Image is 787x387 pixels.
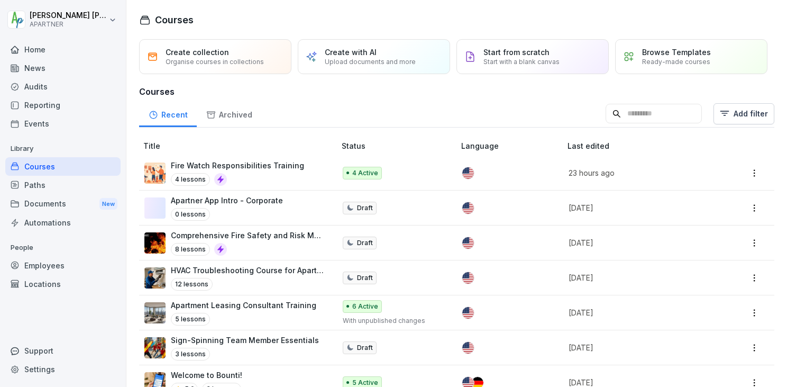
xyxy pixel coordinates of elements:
[5,213,121,232] a: Automations
[144,163,166,184] img: h37bjt4bvpoadzwqiwjtfndf.png
[171,208,210,221] p: 0 lessons
[171,313,210,326] p: 5 lessons
[569,167,709,178] p: 23 hours ago
[155,13,194,27] h1: Courses
[99,198,117,210] div: New
[30,11,107,20] p: [PERSON_NAME] [PERSON_NAME]
[357,343,373,353] p: Draft
[171,300,316,311] p: Apartment Leasing Consultant Training
[5,194,121,214] a: DocumentsNew
[569,202,709,213] p: [DATE]
[5,360,121,379] a: Settings
[30,21,107,28] p: APARTNER
[462,202,474,214] img: us.svg
[166,48,229,57] p: Create collection
[166,58,264,66] p: Organise courses in collections
[171,348,210,361] p: 3 lessons
[642,58,710,66] p: Ready-made courses
[483,48,550,57] p: Start from scratch
[5,77,121,96] a: Audits
[342,140,457,151] p: Status
[171,370,242,381] p: Welcome to Bounti!
[5,157,121,176] a: Courses
[144,232,166,254] img: foxua5kpv17jml0j7mk1esed.png
[357,238,373,248] p: Draft
[171,160,304,171] p: Fire Watch Responsibilities Training
[325,58,416,66] p: Upload documents and more
[5,114,121,133] a: Events
[462,272,474,284] img: us.svg
[462,167,474,179] img: us.svg
[197,100,261,127] a: Archived
[713,103,774,124] button: Add filter
[171,335,319,346] p: Sign-Spinning Team Member Essentials
[325,48,377,57] p: Create with AI
[483,58,560,66] p: Start with a blank canvas
[144,337,166,358] img: i3tx2sfo9pdu4fah2w8v8v7y.png
[569,237,709,248] p: [DATE]
[569,342,709,353] p: [DATE]
[144,302,166,323] img: jco9827bzekxg8sgu9pkyqzc.png
[357,203,373,213] p: Draft
[171,173,210,186] p: 4 lessons
[5,256,121,275] a: Employees
[171,230,325,241] p: Comprehensive Fire Safety and Risk Management
[5,275,121,293] a: Locations
[461,140,563,151] p: Language
[569,307,709,318] p: [DATE]
[357,273,373,283] p: Draft
[5,59,121,77] a: News
[569,272,709,283] p: [DATE]
[352,302,378,311] p: 6 Active
[5,40,121,59] a: Home
[462,307,474,319] img: us.svg
[143,140,337,151] p: Title
[642,48,711,57] p: Browse Templates
[5,341,121,360] div: Support
[352,168,378,178] p: 4 Active
[139,85,774,98] h3: Courses
[5,96,121,114] a: Reporting
[171,243,210,256] p: 8 lessons
[5,140,121,157] p: Library
[462,237,474,249] img: us.svg
[171,278,213,291] p: 12 lessons
[5,176,121,194] a: Paths
[5,194,121,214] div: Documents
[5,239,121,256] p: People
[171,195,283,206] p: Apartner App Intro - Corporate
[462,342,474,354] img: us.svg
[144,267,166,289] img: ge08g5x6kospyztwi21h8wa4.png
[343,316,444,326] p: With unpublished changes
[139,100,197,127] a: Recent
[171,265,325,276] p: HVAC Troubleshooting Course for Apartment Maintenance Technicians
[568,140,721,151] p: Last edited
